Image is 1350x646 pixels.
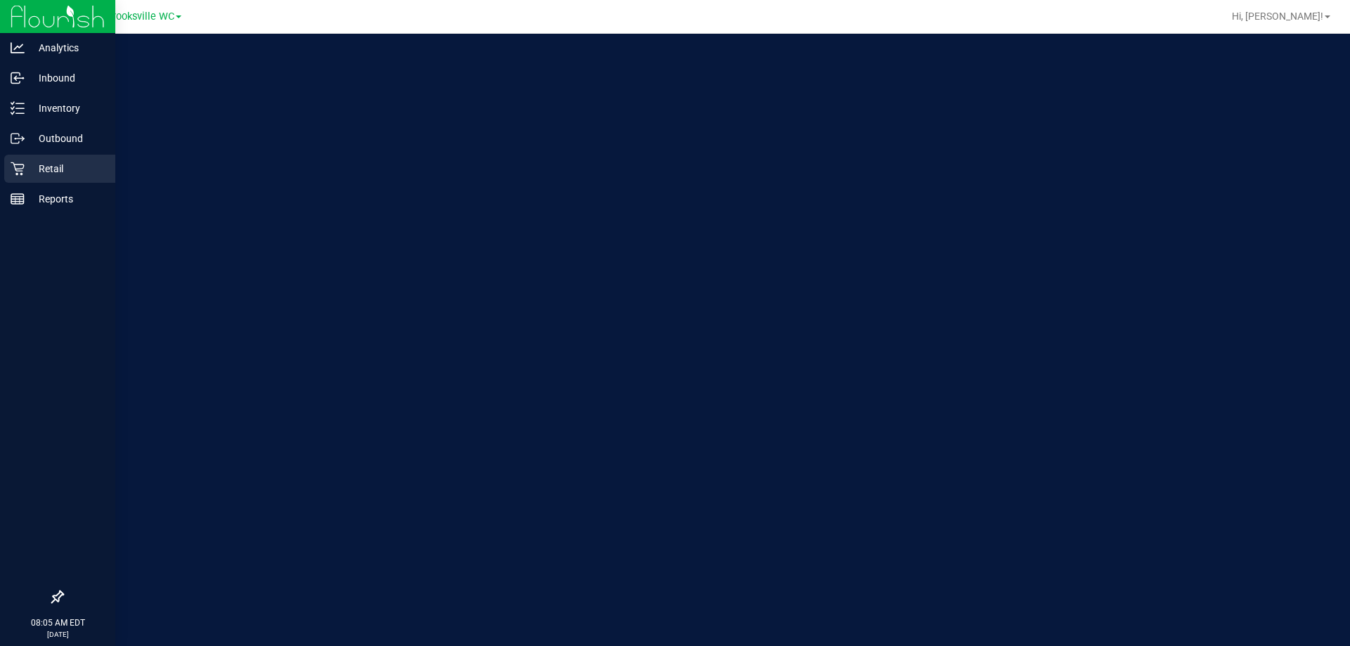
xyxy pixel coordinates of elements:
span: Brooksville WC [106,11,174,22]
inline-svg: Analytics [11,41,25,55]
p: Reports [25,190,109,207]
inline-svg: Inventory [11,101,25,115]
p: Inventory [25,100,109,117]
p: Inbound [25,70,109,86]
p: Analytics [25,39,109,56]
inline-svg: Reports [11,192,25,206]
p: 08:05 AM EDT [6,616,109,629]
span: Hi, [PERSON_NAME]! [1232,11,1323,22]
p: Retail [25,160,109,177]
p: Outbound [25,130,109,147]
inline-svg: Outbound [11,131,25,146]
inline-svg: Retail [11,162,25,176]
inline-svg: Inbound [11,71,25,85]
p: [DATE] [6,629,109,640]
